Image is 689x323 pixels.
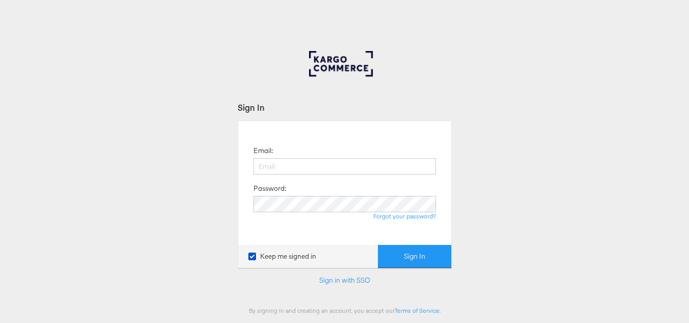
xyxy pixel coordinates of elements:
a: Sign in with SSO [319,276,370,285]
button: Sign In [378,245,451,268]
label: Keep me signed in [248,252,316,261]
a: Terms of Service [395,307,440,314]
label: Password: [253,184,286,193]
input: Email [253,158,436,175]
label: Email: [253,146,273,156]
a: Forgot your password? [373,212,436,220]
div: By signing in and creating an account, you accept our . [238,307,452,314]
div: Sign In [238,102,452,113]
